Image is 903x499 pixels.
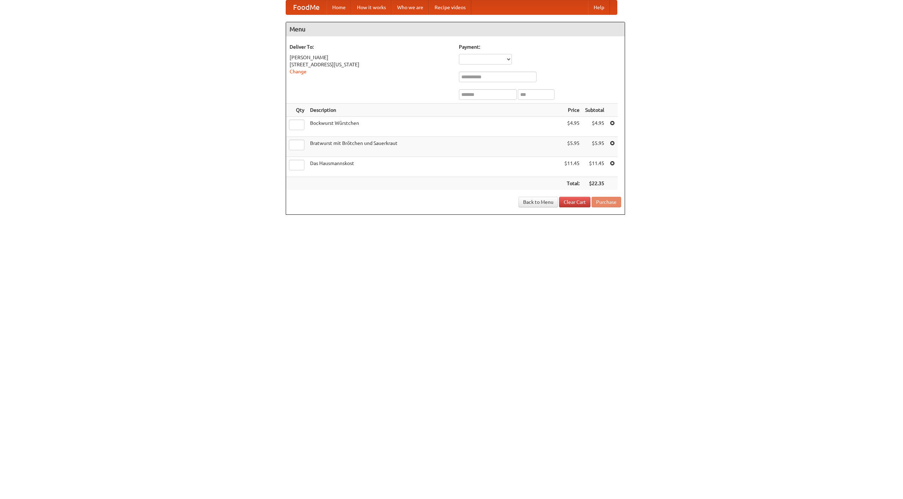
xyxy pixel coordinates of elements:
[582,117,607,137] td: $4.95
[392,0,429,14] a: Who we are
[582,137,607,157] td: $5.95
[286,0,327,14] a: FoodMe
[307,157,562,177] td: Das Hausmannskost
[588,0,610,14] a: Help
[307,137,562,157] td: Bratwurst mit Brötchen und Sauerkraut
[429,0,471,14] a: Recipe videos
[351,0,392,14] a: How it works
[290,69,307,74] a: Change
[562,177,582,190] th: Total:
[307,117,562,137] td: Bockwurst Würstchen
[290,54,452,61] div: [PERSON_NAME]
[582,104,607,117] th: Subtotal
[562,157,582,177] td: $11.45
[582,157,607,177] td: $11.45
[290,61,452,68] div: [STREET_ADDRESS][US_STATE]
[459,43,621,50] h5: Payment:
[307,104,562,117] th: Description
[582,177,607,190] th: $22.35
[559,197,590,207] a: Clear Cart
[286,104,307,117] th: Qty
[290,43,452,50] h5: Deliver To:
[519,197,558,207] a: Back to Menu
[286,22,625,36] h4: Menu
[327,0,351,14] a: Home
[562,117,582,137] td: $4.95
[592,197,621,207] button: Purchase
[562,104,582,117] th: Price
[562,137,582,157] td: $5.95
